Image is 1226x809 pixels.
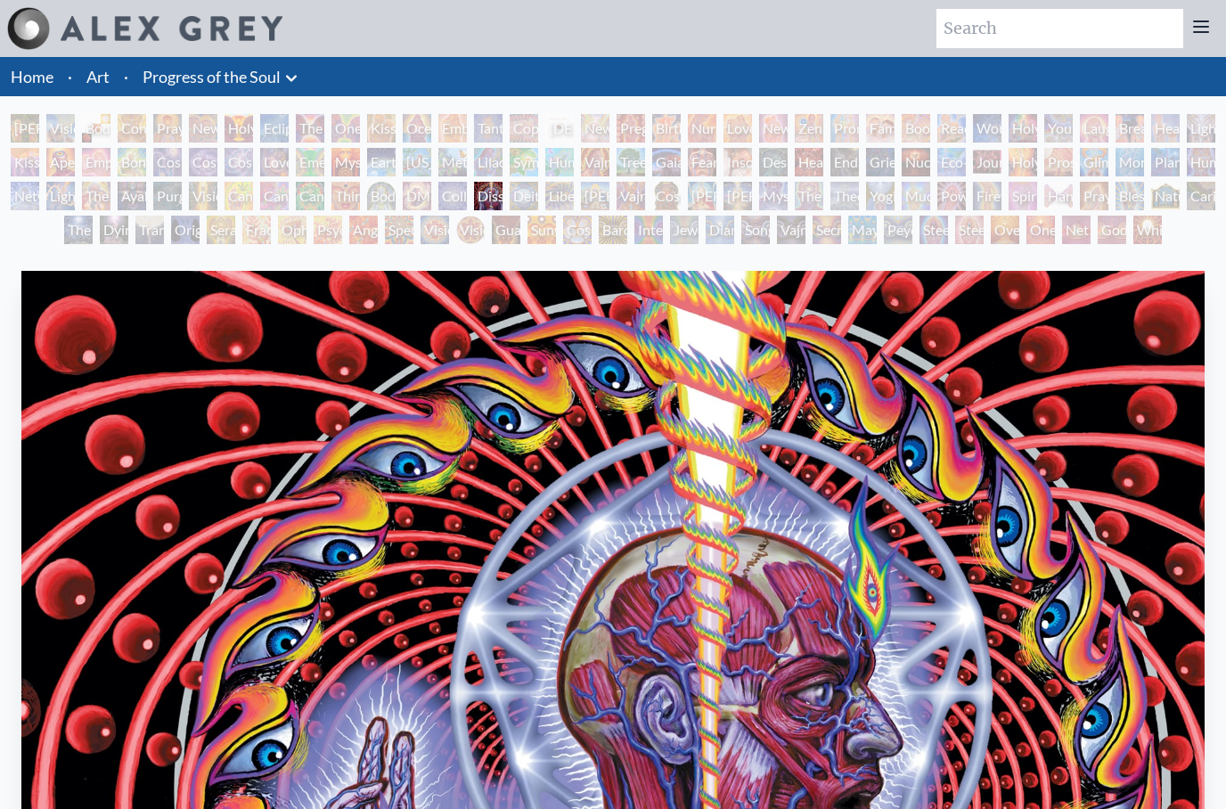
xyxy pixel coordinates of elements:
div: Nuclear Crucifixion [902,148,930,176]
div: Power to the Peaceful [937,182,966,210]
div: Fractal Eyes [242,216,271,244]
div: Nature of Mind [1151,182,1180,210]
div: Tree & Person [617,148,645,176]
div: Song of Vajra Being [741,216,770,244]
div: Embracing [438,114,467,143]
div: Metamorphosis [438,148,467,176]
div: [PERSON_NAME] [581,182,609,210]
div: Fear [688,148,716,176]
div: Peyote Being [884,216,912,244]
div: Collective Vision [438,182,467,210]
div: Insomnia [723,148,752,176]
div: Pregnancy [617,114,645,143]
div: Zena Lotus [795,114,823,143]
div: Body, Mind, Spirit [82,114,110,143]
div: Hands that See [1044,182,1073,210]
div: Cosmic [DEMOGRAPHIC_DATA] [652,182,681,210]
div: Caring [1187,182,1215,210]
div: Grieving [866,148,895,176]
div: Wonder [973,114,1001,143]
div: New Family [759,114,788,143]
div: Healing [1151,114,1180,143]
div: Guardian of Infinite Vision [492,216,520,244]
div: Contemplation [118,114,146,143]
div: Empowerment [82,148,110,176]
div: Promise [830,114,859,143]
div: Gaia [652,148,681,176]
div: Eco-Atlas [937,148,966,176]
div: Body/Mind as a Vibratory Field of Energy [367,182,396,210]
div: Oversoul [991,216,1019,244]
div: Glimpsing the Empyrean [1080,148,1108,176]
div: [US_STATE] Song [403,148,431,176]
div: Holy Grail [225,114,253,143]
div: Liberation Through Seeing [545,182,574,210]
div: Lightworker [46,182,75,210]
div: Steeplehead 2 [955,216,984,244]
div: One [1026,216,1055,244]
div: Psychomicrograph of a Fractal Paisley Cherub Feather Tip [314,216,342,244]
div: Bond [118,148,146,176]
div: Firewalking [973,182,1001,210]
div: Eclipse [260,114,289,143]
div: Symbiosis: Gall Wasp & Oak Tree [510,148,538,176]
div: Earth Energies [367,148,396,176]
div: Cosmic Artist [189,148,217,176]
div: Deities & Demons Drinking from the Milky Pool [510,182,538,210]
div: Cannabis Sutra [260,182,289,210]
div: Spectral Lotus [385,216,413,244]
div: Purging [153,182,182,210]
div: Young & Old [1044,114,1073,143]
div: Mystic Eye [759,182,788,210]
div: Nursing [688,114,716,143]
div: Lightweaver [1187,114,1215,143]
div: Dissectional Art for Tool's Lateralus CD [474,182,503,210]
div: Interbeing [634,216,663,244]
div: Vajra Horse [581,148,609,176]
div: Mysteriosa 2 [331,148,360,176]
div: One Taste [331,114,360,143]
div: Holy Family [1009,114,1037,143]
div: Seraphic Transport Docking on the Third Eye [207,216,235,244]
div: Despair [759,148,788,176]
div: Cosmic Creativity [153,148,182,176]
div: Copulating [510,114,538,143]
div: The Shulgins and their Alchemical Angels [82,182,110,210]
div: Mayan Being [848,216,877,244]
div: Human Geometry [1187,148,1215,176]
div: Secret Writing Being [813,216,841,244]
div: Mudra [902,182,930,210]
div: Birth [652,114,681,143]
div: Godself [1098,216,1126,244]
div: Third Eye Tears of Joy [331,182,360,210]
div: Ayahuasca Visitation [118,182,146,210]
input: Search [936,9,1183,48]
div: [DEMOGRAPHIC_DATA] Embryo [545,114,574,143]
div: Kiss of the [MEDICAL_DATA] [11,148,39,176]
div: The Kiss [296,114,324,143]
div: New Man New Woman [189,114,217,143]
a: Progress of the Soul [143,64,281,89]
div: Aperture [46,148,75,176]
div: Breathing [1116,114,1144,143]
div: Tantra [474,114,503,143]
li: · [117,57,135,96]
div: White Light [1133,216,1162,244]
div: Ocean of Love Bliss [403,114,431,143]
div: Family [866,114,895,143]
div: Blessing Hand [1116,182,1144,210]
div: [PERSON_NAME] [688,182,716,210]
a: Home [11,67,53,86]
div: Monochord [1116,148,1144,176]
div: Bardo Being [599,216,627,244]
div: Net of Being [1062,216,1091,244]
div: Angel Skin [349,216,378,244]
div: Networks [11,182,39,210]
div: Prostration [1044,148,1073,176]
div: Vision Crystal Tondo [456,216,485,244]
div: Laughing Man [1080,114,1108,143]
div: Theologue [830,182,859,210]
div: Cannabacchus [296,182,324,210]
div: Headache [795,148,823,176]
div: Love is a Cosmic Force [260,148,289,176]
